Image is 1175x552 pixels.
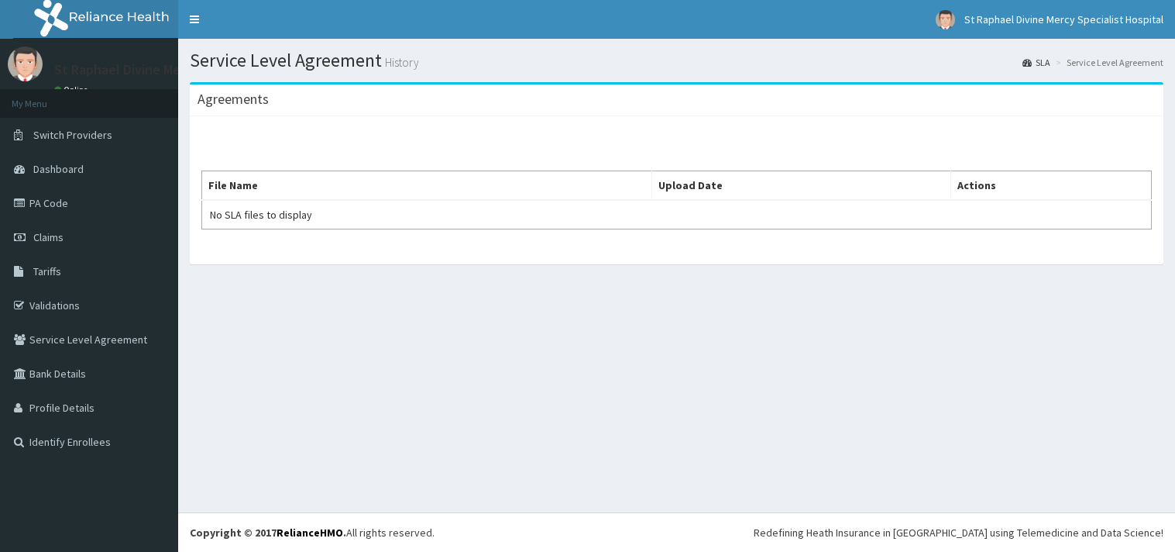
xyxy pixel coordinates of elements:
[54,63,316,77] p: St Raphael Divine Mercy Specialist Hospital
[277,526,343,540] a: RelianceHMO
[178,512,1175,552] footer: All rights reserved.
[754,525,1163,540] div: Redefining Heath Insurance in [GEOGRAPHIC_DATA] using Telemedicine and Data Science!
[964,12,1163,26] span: St Raphael Divine Mercy Specialist Hospital
[198,92,269,106] h3: Agreements
[190,526,346,540] strong: Copyright © 2017 .
[33,162,84,176] span: Dashboard
[210,208,312,222] span: No SLA files to display
[1052,56,1163,69] li: Service Level Agreement
[33,128,112,142] span: Switch Providers
[33,230,64,244] span: Claims
[8,47,43,81] img: User Image
[33,264,61,278] span: Tariffs
[54,85,91,95] a: Online
[936,10,955,29] img: User Image
[1022,56,1050,69] a: SLA
[652,171,951,201] th: Upload Date
[951,171,1152,201] th: Actions
[190,50,1163,71] h1: Service Level Agreement
[202,171,652,201] th: File Name
[382,57,419,68] small: History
